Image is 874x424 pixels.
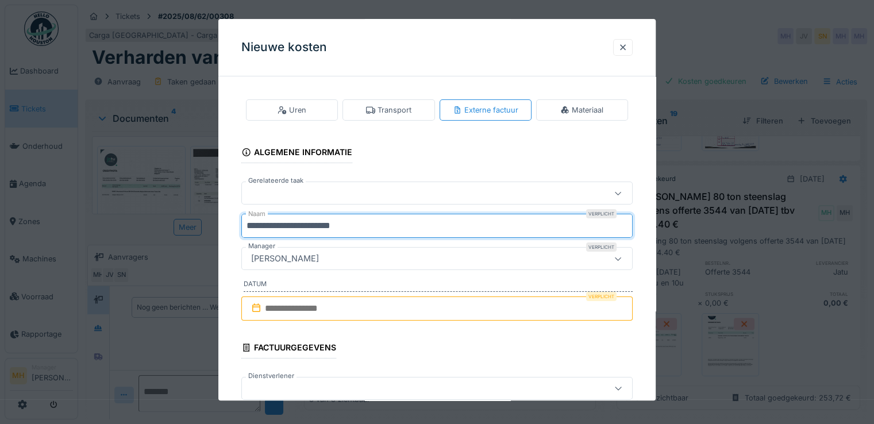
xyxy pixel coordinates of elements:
[241,339,336,359] div: Factuurgegevens
[453,105,518,115] div: Externe factuur
[586,292,617,301] div: Verplicht
[278,105,306,115] div: Uren
[246,371,297,381] label: Dienstverlener
[366,105,411,115] div: Transport
[244,280,633,292] label: Datum
[247,253,324,265] div: [PERSON_NAME]
[586,210,617,219] div: Verplicht
[241,40,327,55] h3: Nieuwe kosten
[586,243,617,252] div: Verplicht
[241,144,352,163] div: Algemene informatie
[246,176,306,186] label: Gerelateerde taak
[246,210,268,219] label: Naam
[560,105,603,115] div: Materiaal
[246,242,278,252] label: Manager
